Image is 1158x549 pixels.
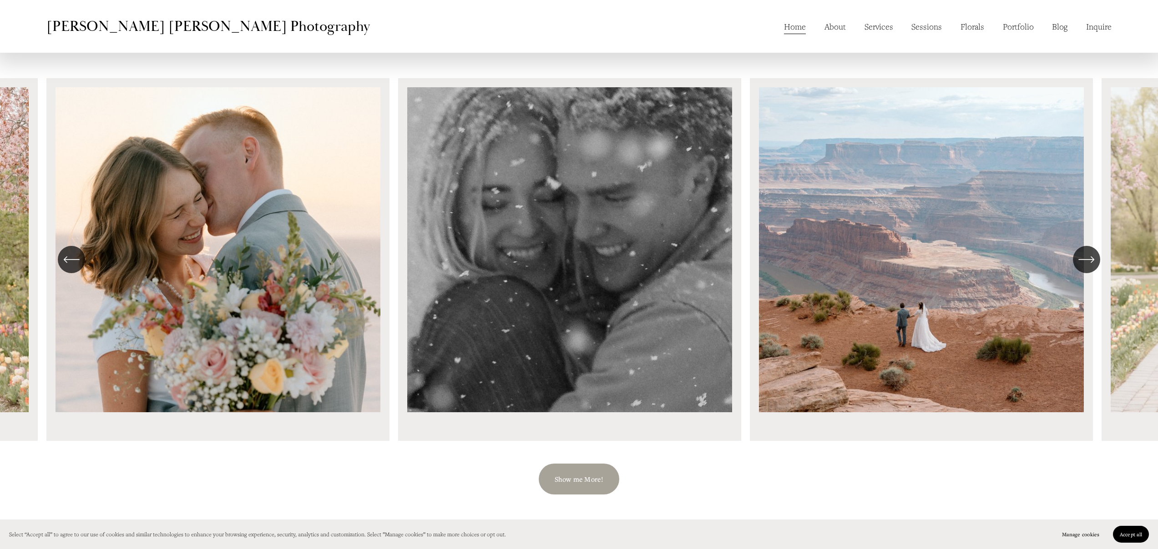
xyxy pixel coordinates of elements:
[9,529,506,539] p: Select “Accept all” to agree to our use of cookies and similar technologies to enhance your brows...
[539,464,620,494] a: Show me More!
[824,18,846,35] a: About
[784,18,806,35] a: Home
[1086,18,1112,35] a: Inquire
[865,18,893,35] a: Services
[1052,18,1067,35] a: Blog
[1073,246,1100,273] button: Next
[1003,18,1034,35] a: Portfolio
[911,18,942,35] a: Sessions
[961,18,984,35] a: Florals
[1062,531,1099,538] span: Manage cookies
[58,246,85,273] button: Previous
[1113,526,1149,543] button: Accept all
[1120,531,1142,538] span: Accept all
[1055,526,1106,543] button: Manage cookies
[46,17,370,35] a: [PERSON_NAME] [PERSON_NAME] Photography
